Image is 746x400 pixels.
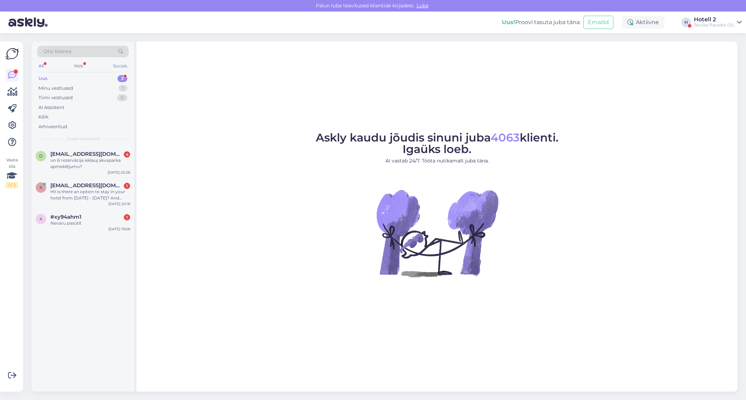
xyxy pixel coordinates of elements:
[108,170,130,175] div: [DATE] 20:28
[40,216,42,221] span: x
[50,151,123,157] span: dace.piroga@gmail.com
[374,170,500,296] img: No Chat active
[38,75,48,82] div: Uus
[39,153,43,159] span: d
[72,61,85,71] div: Web
[316,157,559,165] p: AI vastab 24/7. Tööta nutikamalt juba täna.
[37,61,45,71] div: All
[38,85,73,92] div: Minu vestlused
[6,182,18,188] div: 0 / 3
[117,94,127,101] div: 0
[316,131,559,156] span: Askly kaudu jõudis sinuni juba klienti. Igaüks loeb.
[40,185,43,190] span: k
[67,136,99,142] span: Uued vestlused
[694,17,734,22] div: Hotell 2
[694,22,734,28] div: Tervise Paradiis OÜ
[694,17,742,28] a: Hotell 2Tervise Paradiis OÜ
[502,18,581,27] div: Proovi tasuta juba täna:
[124,183,130,189] div: 1
[491,131,520,144] span: 4063
[50,182,123,189] span: k.stromane@gmail.com
[38,94,73,101] div: Tiimi vestlused
[108,201,130,206] div: [DATE] 20:18
[50,157,130,170] div: un ši rezervācija iekļauj akvaparka apmeklējumu?
[681,17,691,27] div: H
[6,47,19,60] img: Askly Logo
[112,61,129,71] div: Socials
[414,2,431,9] span: Luba
[6,157,18,188] div: Vaata siia
[38,104,64,111] div: AI Assistent
[38,114,49,121] div: Kõik
[124,214,130,220] div: 1
[502,19,515,26] b: Uus!
[622,16,665,29] div: Aktiivne
[583,16,613,29] button: Emailid
[119,85,127,92] div: 1
[43,48,71,55] span: Otsi kliente
[50,220,130,226] div: Nevaru pasūtīt
[50,214,81,220] span: #xy94ahm1
[118,75,127,82] div: 3
[108,226,130,232] div: [DATE] 19:08
[50,189,130,201] div: Hi! Is there an option to stay in your hotel from [DATE] - [DATE]? And what would be the price? 2...
[38,123,67,130] div: Arhiveeritud
[124,151,130,158] div: 4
